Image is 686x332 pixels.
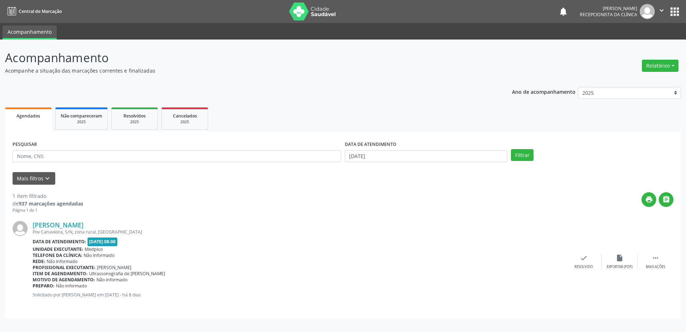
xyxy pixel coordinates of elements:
[345,139,396,150] label: DATA DE ATENDIMENTO
[655,4,668,19] button: 
[61,113,102,119] span: Não compareceram
[33,221,84,229] a: [PERSON_NAME]
[642,60,678,72] button: Relatórios
[43,175,51,183] i: keyboard_arrow_down
[13,200,83,207] div: de
[13,221,28,236] img: img
[33,264,95,271] b: Profissional executante:
[580,11,637,18] span: Recepcionista da clínica
[33,258,45,264] b: Rede:
[659,192,673,207] button: 
[13,150,341,162] input: Nome, CNS
[616,254,624,262] i: insert_drive_file
[640,4,655,19] img: img
[512,87,575,96] p: Ano de acompanhamento
[5,49,478,67] p: Acompanhamento
[117,119,152,125] div: 2025
[97,264,131,271] span: [PERSON_NAME]
[13,192,83,200] div: 1 item filtrado
[668,5,681,18] button: apps
[19,8,62,14] span: Central de Marcação
[89,271,165,277] span: Ultrassonografia de [PERSON_NAME]
[167,119,203,125] div: 2025
[13,207,83,213] div: Página 1 de 1
[658,6,666,14] i: 
[84,252,114,258] span: Não informado
[580,5,637,11] div: [PERSON_NAME]
[13,139,37,150] label: PESQUISAR
[607,264,633,269] div: Exportar (PDF)
[662,195,670,203] i: 
[173,113,197,119] span: Cancelados
[13,172,55,185] button: Mais filtroskeyboard_arrow_down
[33,229,566,235] div: Pov Canavieira, S/N, zona rural, [GEOGRAPHIC_DATA]
[574,264,593,269] div: Resolvido
[88,238,118,246] span: [DATE] 08:00
[33,271,88,277] b: Item de agendamento:
[33,239,86,245] b: Data de atendimento:
[580,254,588,262] i: check
[56,283,87,289] span: Não informado
[511,149,534,161] button: Filtrar
[33,292,566,298] p: Solicitado por [PERSON_NAME] em [DATE] - há 8 dias
[345,150,507,162] input: Selecione um intervalo
[33,283,55,289] b: Preparo:
[97,277,127,283] span: Não informado
[33,246,83,252] b: Unidade executante:
[5,67,478,74] p: Acompanhe a situação das marcações correntes e finalizadas
[642,192,656,207] button: print
[19,200,83,207] strong: 937 marcações agendadas
[5,5,62,17] a: Central de Marcação
[558,6,568,17] button: notifications
[47,258,77,264] span: Não informado
[3,26,57,40] a: Acompanhamento
[646,264,665,269] div: Mais ações
[85,246,103,252] span: Medplus
[123,113,146,119] span: Resolvidos
[33,277,95,283] b: Motivo de agendamento:
[33,252,82,258] b: Telefone da clínica:
[17,113,40,119] span: Agendados
[645,195,653,203] i: print
[652,254,659,262] i: 
[61,119,102,125] div: 2025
